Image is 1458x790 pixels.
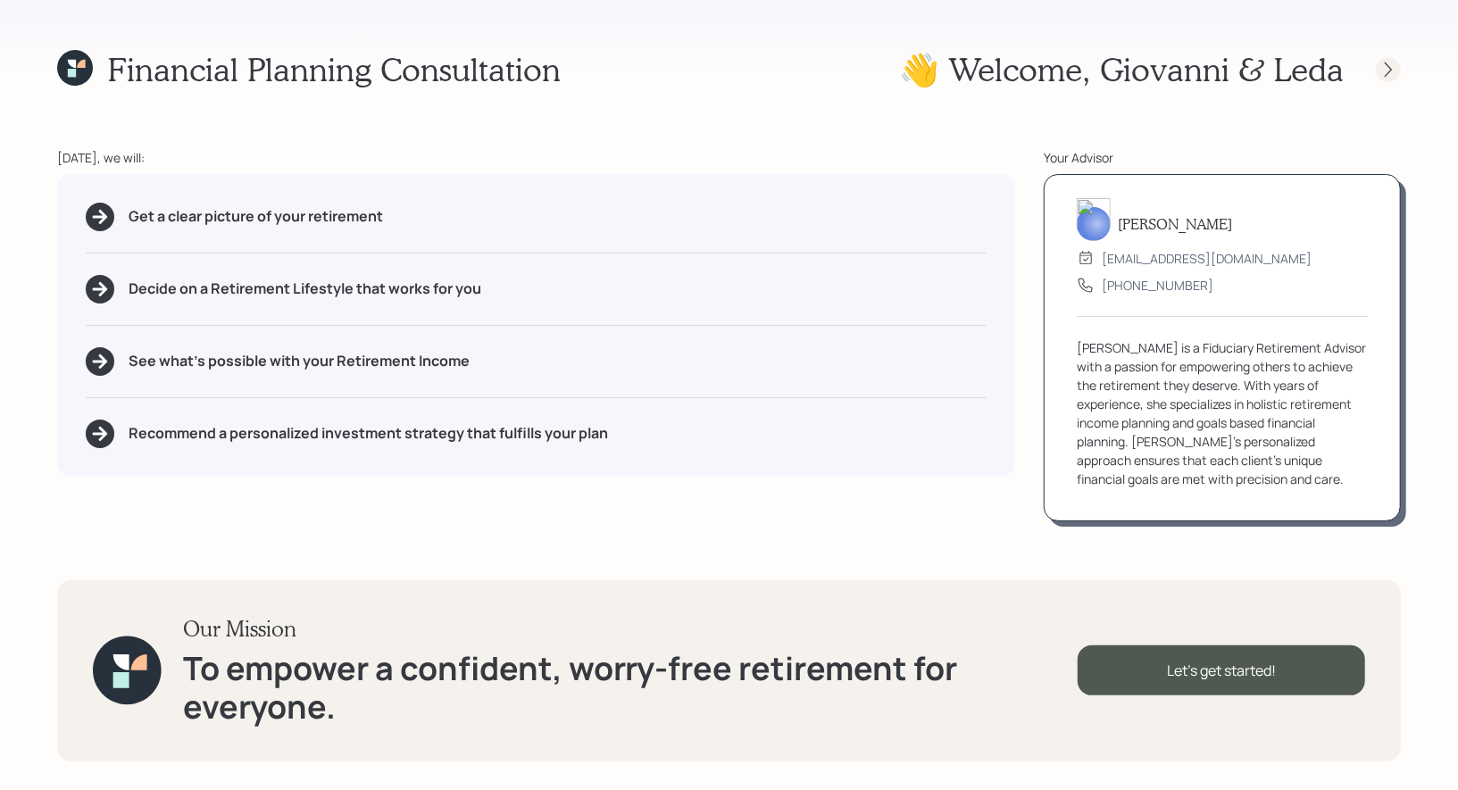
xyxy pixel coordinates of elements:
[1077,338,1368,488] div: [PERSON_NAME] is a Fiduciary Retirement Advisor with a passion for empowering others to achieve t...
[107,50,561,88] h1: Financial Planning Consultation
[1078,645,1365,695] div: Let's get started!
[183,649,1078,726] h1: To empower a confident, worry-free retirement for everyone.
[899,50,1344,88] h1: 👋 Welcome , Giovanni & Leda
[57,148,1015,167] div: [DATE], we will:
[129,353,470,370] h5: See what's possible with your Retirement Income
[129,280,481,297] h5: Decide on a Retirement Lifestyle that works for you
[1044,148,1401,167] div: Your Advisor
[183,616,1078,642] h3: Our Mission
[1118,215,1232,232] h5: [PERSON_NAME]
[129,425,608,442] h5: Recommend a personalized investment strategy that fulfills your plan
[129,208,383,225] h5: Get a clear picture of your retirement
[1102,249,1312,268] div: [EMAIL_ADDRESS][DOMAIN_NAME]
[1102,276,1213,295] div: [PHONE_NUMBER]
[1077,198,1111,241] img: treva-nostdahl-headshot.png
